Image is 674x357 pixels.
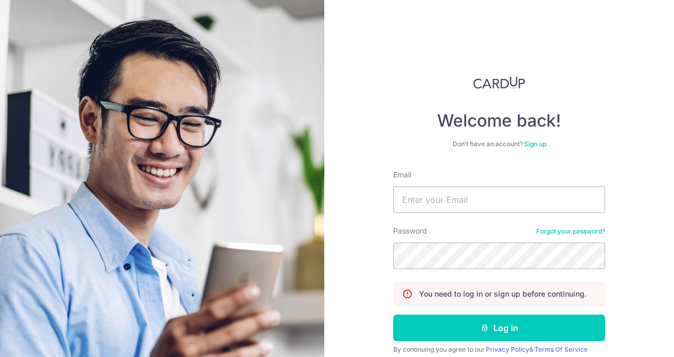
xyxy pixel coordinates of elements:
[419,289,587,299] p: You need to log in or sign up before continuing.
[393,169,411,180] label: Email
[393,186,605,213] input: Enter your Email
[536,227,605,236] a: Forgot your password?
[393,110,605,131] h4: Welcome back!
[393,345,605,354] div: By continuing you agree to our &
[524,140,546,148] a: Sign up
[393,315,605,341] button: Log in
[473,76,525,89] img: CardUp Logo
[393,226,427,236] label: Password
[535,345,588,353] a: Terms Of Service
[486,345,529,353] a: Privacy Policy
[393,140,605,148] div: Don’t have an account?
